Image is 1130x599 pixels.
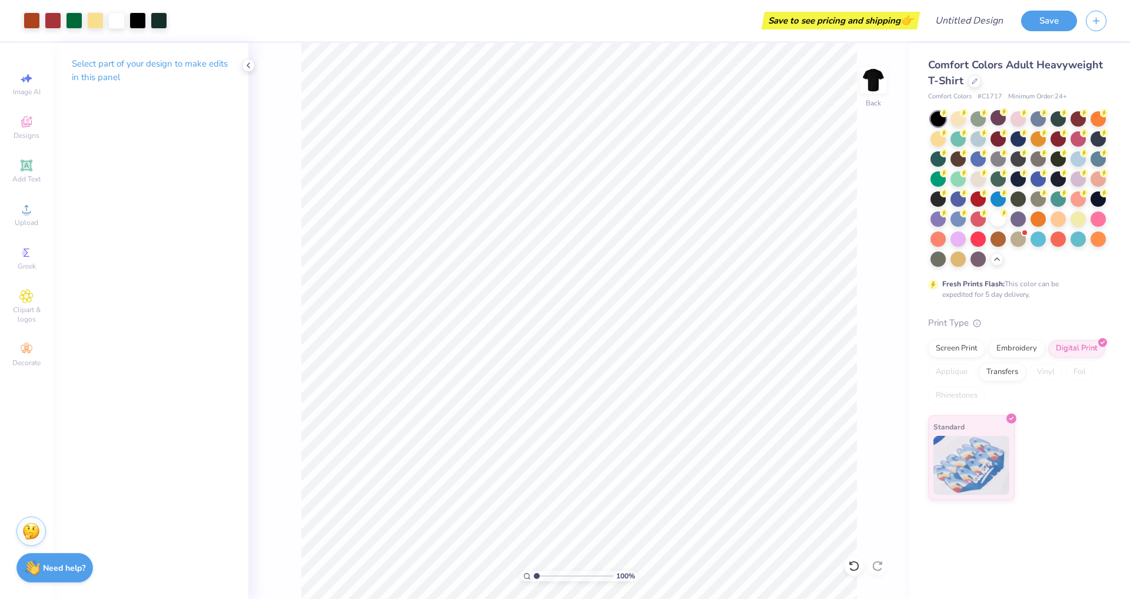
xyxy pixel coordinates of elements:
span: Standard [933,421,965,433]
span: Add Text [12,174,41,184]
div: This color can be expedited for 5 day delivery. [942,279,1087,300]
span: Greek [18,262,36,271]
div: Digital Print [1048,340,1105,358]
div: Print Type [928,316,1106,330]
div: Back [866,98,881,108]
input: Untitled Design [926,9,1012,32]
div: Screen Print [928,340,985,358]
button: Save [1021,11,1077,31]
span: Decorate [12,358,41,368]
span: 👉 [900,13,913,27]
div: Rhinestones [928,387,985,405]
span: Designs [14,131,39,140]
img: Standard [933,436,1009,495]
span: Comfort Colors Adult Heavyweight T-Shirt [928,58,1103,88]
span: Clipart & logos [6,305,47,324]
span: 100 % [616,571,635,581]
span: Comfort Colors [928,92,972,102]
img: Back [862,68,885,92]
div: Foil [1066,363,1094,381]
strong: Fresh Prints Flash: [942,279,1005,289]
span: Minimum Order: 24 + [1008,92,1067,102]
div: Vinyl [1029,363,1062,381]
div: Save to see pricing and shipping [765,12,917,29]
span: # C1717 [978,92,1002,102]
p: Select part of your design to make edits in this panel [72,57,230,84]
div: Transfers [979,363,1026,381]
span: Upload [15,218,38,227]
strong: Need help? [43,562,85,574]
div: Embroidery [989,340,1045,358]
span: Image AI [13,87,41,97]
div: Applique [928,363,975,381]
